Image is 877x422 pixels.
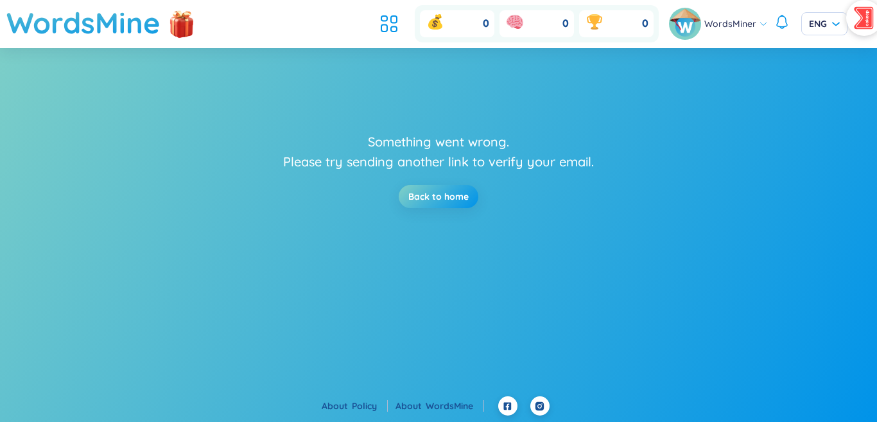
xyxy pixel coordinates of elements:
[642,17,648,31] span: 0
[169,4,195,42] img: flashSalesIcon.a7f4f837.png
[809,17,840,30] span: ENG
[669,8,701,40] img: avatar
[322,399,388,413] div: About
[483,17,489,31] span: 0
[352,400,388,412] a: Policy
[399,185,478,208] button: Back to home
[19,67,858,172] div: Something went wrong. Please try sending another link to verify your email.
[426,400,484,412] a: WordsMine
[562,17,569,31] span: 0
[408,189,469,204] a: Back to home
[395,399,484,413] div: About
[669,8,704,40] a: avatar
[704,17,756,31] span: WordsMiner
